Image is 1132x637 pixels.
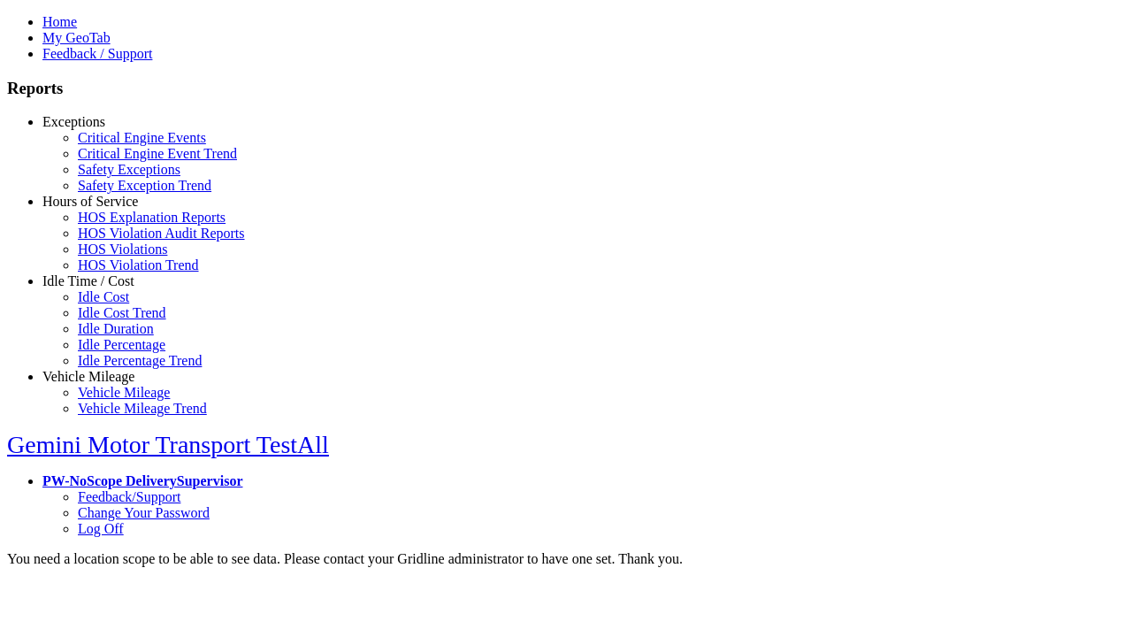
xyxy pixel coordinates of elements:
a: Idle Percentage Trend [78,353,202,368]
a: Critical Engine Event Trend [78,146,237,161]
a: Feedback / Support [42,46,152,61]
a: Idle Percentage [78,337,165,352]
a: Safety Exceptions [78,162,180,177]
a: Idle Time / Cost [42,273,134,288]
h3: Reports [7,79,1125,98]
div: You need a location scope to be able to see data. Please contact your Gridline administrator to h... [7,551,1125,567]
a: Home [42,14,77,29]
a: Change Your Password [78,505,210,520]
a: Gemini Motor Transport TestAll [7,431,329,458]
a: Hours of Service [42,194,138,209]
a: Safety Exception Trend [78,178,211,193]
a: Idle Cost [78,289,129,304]
a: Vehicle Mileage [78,385,170,400]
a: Exceptions [42,114,105,129]
a: HOS Explanation Reports [78,210,226,225]
a: Idle Duration [78,321,154,336]
a: HOS Violation Audit Reports [78,226,245,241]
a: Vehicle Mileage [42,369,134,384]
a: Idle Cost Trend [78,305,166,320]
a: PW-NoScope DeliverySupervisor [42,473,242,488]
a: Critical Engine Events [78,130,206,145]
a: Vehicle Mileage Trend [78,401,207,416]
a: Log Off [78,521,124,536]
a: HOS Violations [78,242,167,257]
a: Feedback/Support [78,489,180,504]
a: My GeoTab [42,30,111,45]
a: HOS Violation Trend [78,257,199,272]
